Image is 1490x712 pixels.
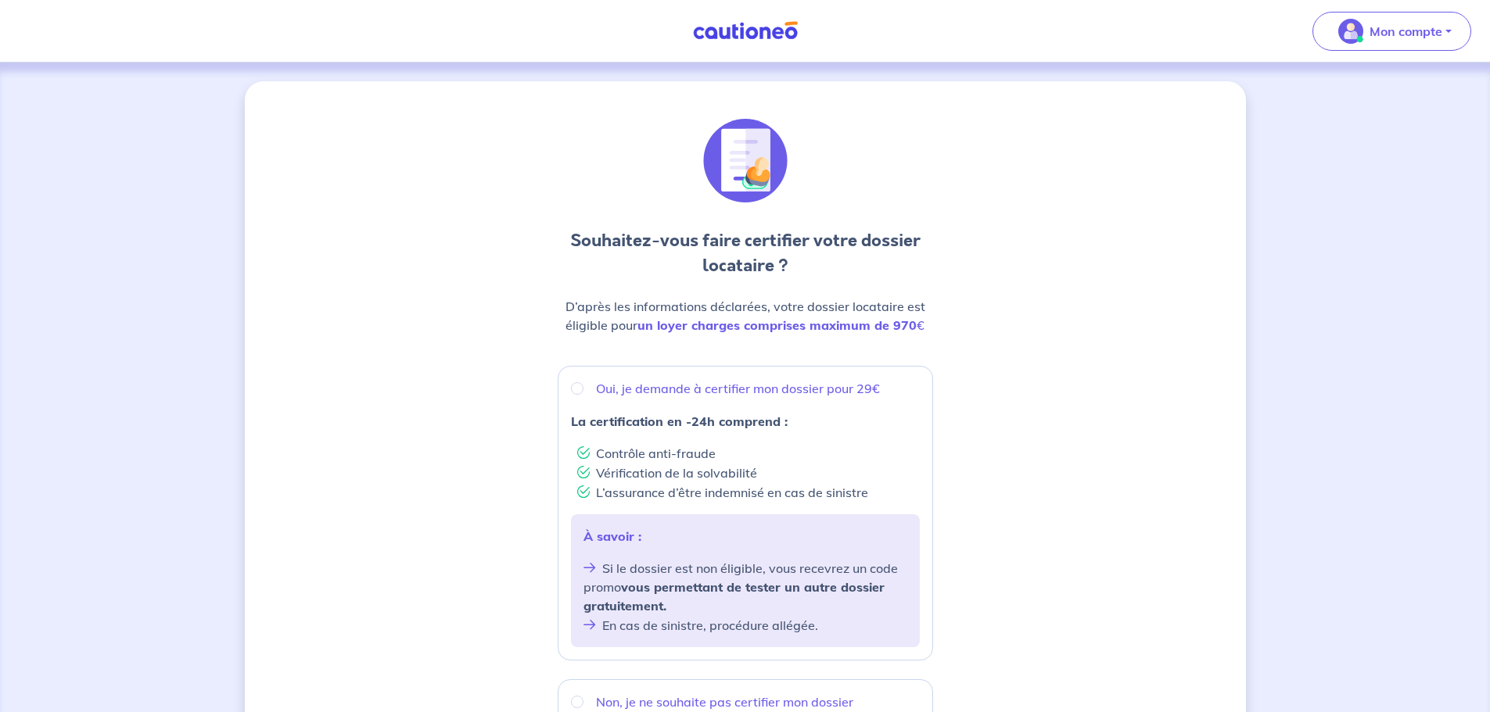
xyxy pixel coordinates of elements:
p: Mon compte [1370,22,1442,41]
img: Cautioneo [687,21,804,41]
p: Oui, je demande à certifier mon dossier pour 29€ [596,379,880,398]
p: D’après les informations déclarées, votre dossier locataire est éligible pour [558,297,933,335]
p: Non, je ne souhaite pas certifier mon dossier [596,692,853,711]
li: L’assurance d’être indemnisé en cas de sinistre [577,482,920,502]
strong: vous permettant de tester un autre dossier gratuitement. [583,579,885,614]
button: illu_account_valid_menu.svgMon compte [1312,12,1471,51]
img: illu_account_valid_menu.svg [1338,19,1363,44]
li: Contrôle anti-fraude [577,443,920,463]
strong: un loyer charges comprises maximum de 970 [637,317,917,333]
strong: La certification en -24h comprend : [571,413,788,429]
h3: Souhaitez-vous faire certifier votre dossier locataire ? [558,228,933,278]
li: En cas de sinistre, procédure allégée. [583,615,907,635]
li: Si le dossier est non éligible, vous recevrez un code promo [583,558,907,615]
img: illu_document_valid.svg [703,119,788,203]
li: Vérification de la solvabilité [577,463,920,482]
strong: À savoir : [583,528,641,544]
em: € [637,317,925,333]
